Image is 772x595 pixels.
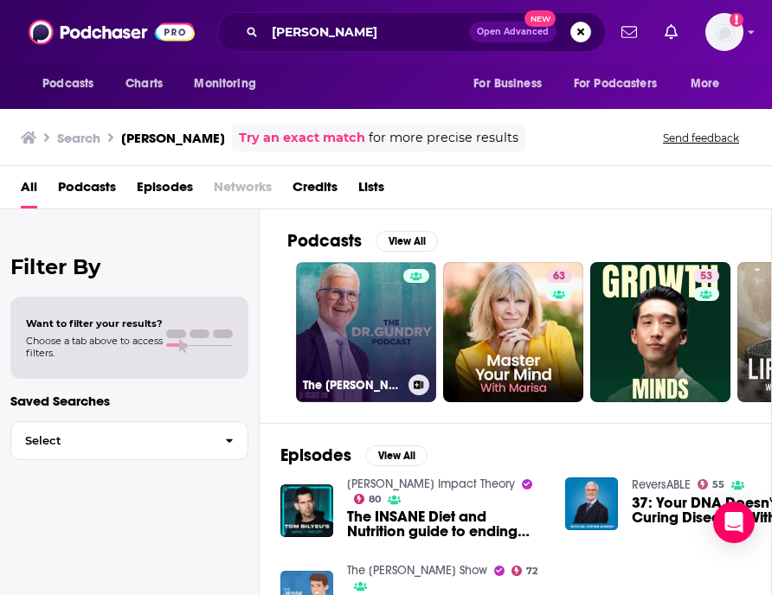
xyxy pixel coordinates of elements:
[511,566,538,576] a: 72
[574,72,657,96] span: For Podcasters
[679,67,742,100] button: open menu
[287,230,438,252] a: PodcastsView All
[469,22,556,42] button: Open AdvancedNew
[214,173,272,208] span: Networks
[443,262,583,402] a: 63
[705,13,743,51] img: User Profile
[461,67,563,100] button: open menu
[239,128,365,148] a: Try an exact match
[693,269,719,283] a: 53
[280,445,351,466] h2: Episodes
[705,13,743,51] span: Logged in as Ashley_Beenen
[691,72,720,96] span: More
[293,173,338,208] a: Credits
[11,435,211,446] span: Select
[524,10,556,27] span: New
[42,72,93,96] span: Podcasts
[26,335,163,359] span: Choose a tab above to access filters.
[730,13,743,27] svg: Add a profile image
[125,72,163,96] span: Charts
[347,509,544,539] span: The INSANE Diet and Nutrition guide to ending inflammation & REVERSE AGING | [PERSON_NAME]
[477,28,549,36] span: Open Advanced
[287,230,362,252] h2: Podcasts
[369,496,381,503] span: 80
[347,509,544,539] a: The INSANE Diet and Nutrition guide to ending inflammation & REVERSE AGING | Dr. Steven Gundry
[10,393,248,409] p: Saved Searches
[29,16,195,48] img: Podchaser - Follow, Share and Rate Podcasts
[698,479,725,489] a: 55
[26,317,163,329] span: Want to filter your results?
[565,477,618,530] img: 37: Your DNA Doesn't Matter: Curing Diseases With Food and Gut Health - with Dr. Steven Gundry
[280,445,428,466] a: EpisodesView All
[354,494,382,504] a: 80
[553,268,565,285] span: 63
[194,72,255,96] span: Monitoring
[705,13,743,51] button: Show profile menu
[658,131,744,145] button: Send feedback
[658,17,685,47] a: Show notifications dropdown
[10,254,248,279] h2: Filter By
[265,18,469,46] input: Search podcasts, credits, & more...
[58,173,116,208] a: Podcasts
[280,484,333,537] img: The INSANE Diet and Nutrition guide to ending inflammation & REVERSE AGING | Dr. Steven Gundry
[376,231,438,252] button: View All
[10,421,248,460] button: Select
[114,67,173,100] a: Charts
[21,173,37,208] a: All
[182,67,278,100] button: open menu
[713,502,755,543] div: Open Intercom Messenger
[614,17,644,47] a: Show notifications dropdown
[121,130,225,146] h3: [PERSON_NAME]
[137,173,193,208] a: Episodes
[473,72,542,96] span: For Business
[563,67,682,100] button: open menu
[296,262,436,402] a: The [PERSON_NAME] Podcast
[590,262,730,402] a: 53
[700,268,712,285] span: 53
[347,563,487,578] a: The Jesse Chappus Show
[546,269,572,283] a: 63
[632,477,691,492] a: ReversABLE
[526,567,537,575] span: 72
[57,130,100,146] h3: Search
[358,173,384,208] a: Lists
[365,445,428,466] button: View All
[217,12,606,52] div: Search podcasts, credits, & more...
[30,67,116,100] button: open menu
[712,481,724,489] span: 55
[303,378,402,393] h3: The [PERSON_NAME] Podcast
[369,128,518,148] span: for more precise results
[347,477,515,491] a: Tom Bilyeu's Impact Theory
